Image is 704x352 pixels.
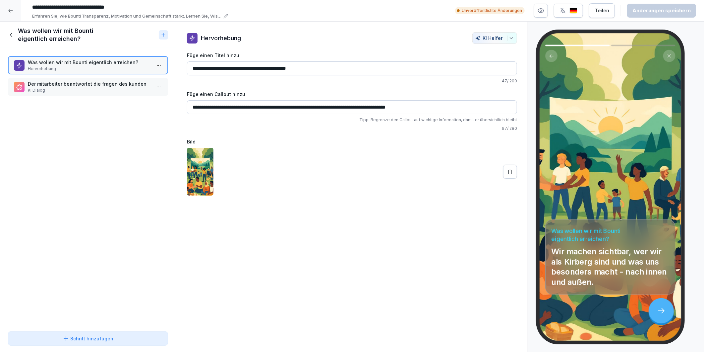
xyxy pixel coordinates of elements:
[472,32,517,44] button: KI Helfer
[552,246,670,287] p: Wir machen sichtbar, wer wir als Kirberg sind und was uns besonders macht - nach innen und außen.
[8,331,168,346] button: Schritt hinzufügen
[475,35,514,41] div: KI Helfer
[627,4,696,18] button: Änderungen speichern
[32,13,221,20] p: Erfahren Sie, wie Bounti Transparenz, Motivation und Gemeinschaft stärkt. Lernen Sie, Wissen effi...
[187,148,213,196] img: bpxw1o9pmsbb3kps2vbdwlwg.png
[187,138,517,145] label: Bild
[589,3,615,18] button: Teilen
[595,7,609,14] div: Teilen
[569,8,577,14] img: de.svg
[462,8,522,14] p: Unveröffentlichte Änderungen
[18,27,156,43] h1: Was wollen wir mit Bounti eigentlich erreichen?
[201,34,241,43] p: Hervorhebung
[63,335,114,342] div: Schritt hinzufügen
[28,80,151,87] p: Der mitarbeiter beantwortet die fragen des kunden
[28,87,151,93] p: KI Dialog
[28,59,151,66] p: Was wollen wir mit Bounti eigentlich erreichen?
[552,227,670,243] h4: Was wollen wir mit Bounti eigentlich erreichen?
[187,126,517,132] p: 97 / 280
[28,66,151,72] p: Hervorhebung
[187,91,517,98] label: Füge einen Callout hinzu
[632,7,691,14] div: Änderungen speichern
[187,78,517,84] p: 47 / 200
[187,117,517,123] p: Tipp: Begrenze den Callout auf wichtige Information, damit er übersichtlich bleibt
[8,56,168,74] div: Was wollen wir mit Bounti eigentlich erreichen?Hervorhebung
[187,52,517,59] label: Füge einen Titel hinzu
[8,78,168,96] div: Der mitarbeiter beantwortet die fragen des kundenKI Dialog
